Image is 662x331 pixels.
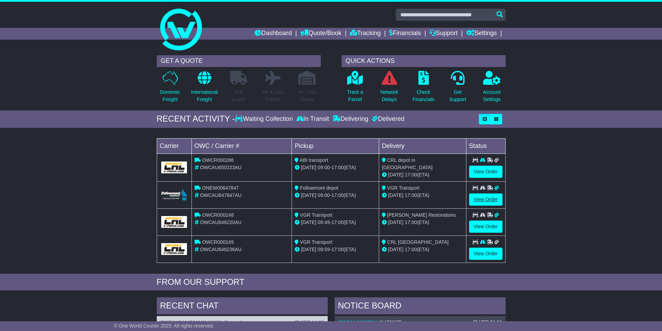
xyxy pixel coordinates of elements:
div: - (ETA) [295,164,376,171]
span: 17:00 [332,220,344,225]
div: (ETA) [382,171,463,179]
div: - (ETA) [295,219,376,226]
div: RECENT ACTIVITY - [157,114,235,124]
span: VGR Transport [300,239,332,245]
span: OWCAU646220AU [200,220,242,225]
p: Get Support [449,89,466,103]
p: Network Delays [380,89,398,103]
a: AccountSettings [483,71,501,107]
img: GetCarrierServiceLogo [161,216,187,228]
div: (ETA) [382,219,463,226]
span: [DATE] [301,247,316,252]
span: 09:59 [318,247,330,252]
a: View Order [469,166,502,178]
div: (ETA) [382,192,463,199]
a: CheckFinancials [412,71,435,107]
span: © One World Courier 2025. All rights reserved. [114,323,214,329]
span: 1468674 Statues [204,320,241,325]
span: [DATE] [388,220,403,225]
div: ( ) [338,320,502,325]
div: - (ETA) [295,192,376,199]
div: Waiting Collection [235,115,294,123]
td: OWC / Carrier # [191,138,292,154]
div: ( ) [160,320,324,325]
span: VGR Transport [387,185,419,191]
img: Followmont_Transport.png [161,189,187,201]
a: Tracking [350,28,381,40]
span: 09:49 [318,220,330,225]
div: RECENT CHAT [157,297,328,316]
a: Track aParcel [347,71,363,107]
a: View Order [469,248,502,260]
a: Support [430,28,458,40]
span: 17:00 [405,172,417,177]
a: GetSupport [449,71,466,107]
p: International Freight [191,89,218,103]
a: OWCAU641430AU [160,320,202,325]
a: Dashboard [255,28,292,40]
span: 17:00 [405,192,417,198]
span: OWCR000286 [202,157,234,163]
p: Air & Sea Freight [263,89,283,103]
td: Status [466,138,505,154]
img: GetCarrierServiceLogo [161,162,187,173]
span: ABI transport [300,157,328,163]
span: CRL depot in [GEOGRAPHIC_DATA] [382,157,433,170]
td: Delivery [379,138,466,154]
p: Track a Parcel [347,89,363,103]
span: OWCR000248 [202,212,234,218]
div: NOTICE BOARD [335,297,506,316]
a: Settings [466,28,497,40]
div: QUICK ACTIONS [342,55,506,67]
div: In Transit [295,115,331,123]
td: Pickup [292,138,379,154]
a: DomesticFreight [160,71,180,107]
div: - (ETA) [295,246,376,253]
p: Air / Sea Depot [298,89,317,103]
span: [DATE] [301,220,316,225]
a: View Order [469,193,502,206]
span: [DATE] [301,192,316,198]
span: VGR Transport [300,212,332,218]
span: Followmont depot [300,185,338,191]
a: Quote/Book [300,28,341,40]
td: Carrier [157,138,191,154]
a: View Order [469,221,502,233]
div: GET A QUOTE [157,55,321,67]
span: [DATE] [388,247,403,252]
p: Account Settings [483,89,501,103]
p: Domestic Freight [160,89,180,103]
span: [DATE] [301,165,316,170]
a: OWCAU641598AU [338,320,380,325]
span: ONEW00647847 [202,185,239,191]
span: 17:00 [332,247,344,252]
span: [DATE] [388,192,403,198]
span: OWCAU646236AU [200,247,242,252]
span: 09:00 [318,192,330,198]
div: FROM OUR SUPPORT [157,277,506,287]
span: [PERSON_NAME] Restorations [387,212,456,218]
span: CRL [GEOGRAPHIC_DATA] [387,239,449,245]
div: [DATE] 14:02 [295,320,324,325]
span: [DATE] [388,172,403,177]
span: 17:00 [332,192,344,198]
span: OWCAU647847AU [200,192,242,198]
img: GetCarrierServiceLogo [161,243,187,255]
div: [DATE] 08:20 [473,320,502,325]
span: 17:00 [332,165,344,170]
span: 09:00 [318,165,330,170]
span: 1476997 [381,320,400,325]
div: Delivering [331,115,370,123]
span: OWCR000249 [202,239,234,245]
p: Check Financials [412,89,434,103]
span: 17:00 [405,247,417,252]
a: Financials [389,28,421,40]
div: Delivered [370,115,404,123]
p: Full Loads [230,89,247,103]
a: NetworkDelays [380,71,398,107]
span: 17:00 [405,220,417,225]
span: OWCAU650223AU [200,165,242,170]
div: (ETA) [382,246,463,253]
a: InternationalFreight [191,71,218,107]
